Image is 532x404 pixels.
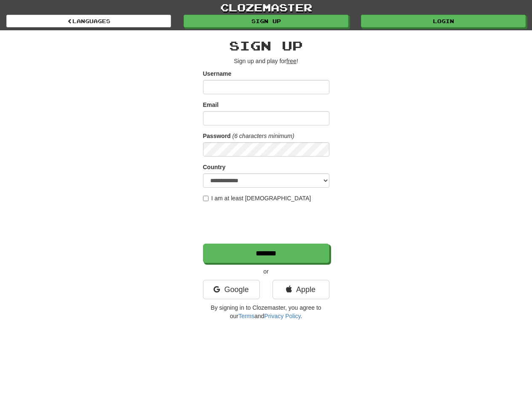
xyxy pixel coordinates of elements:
em: (6 characters minimum) [233,133,294,139]
a: Terms [238,313,254,319]
p: or [203,267,329,276]
a: Google [203,280,260,299]
a: Apple [273,280,329,299]
p: Sign up and play for ! [203,57,329,65]
label: Password [203,132,231,140]
label: Email [203,101,219,109]
u: free [286,58,297,64]
p: By signing in to Clozemaster, you agree to our and . [203,303,329,320]
h2: Sign up [203,39,329,53]
a: Privacy Policy [264,313,300,319]
a: Sign up [184,15,348,27]
iframe: reCAPTCHA [203,207,331,239]
label: Country [203,163,226,171]
a: Login [361,15,526,27]
label: I am at least [DEMOGRAPHIC_DATA] [203,194,311,202]
a: Languages [6,15,171,27]
input: I am at least [DEMOGRAPHIC_DATA] [203,196,209,201]
label: Username [203,69,232,78]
